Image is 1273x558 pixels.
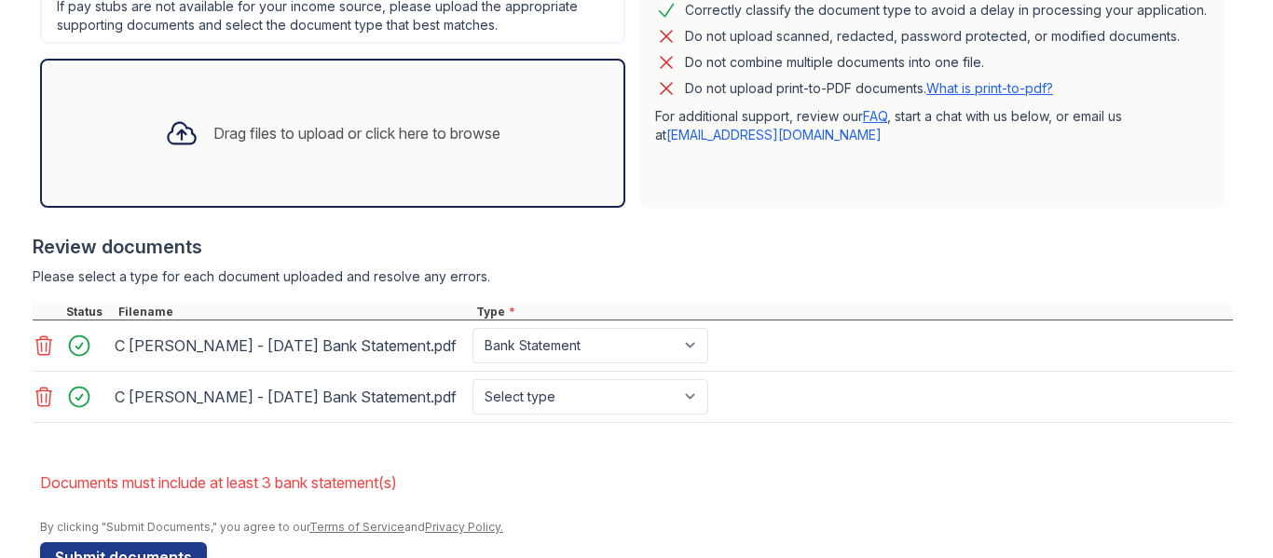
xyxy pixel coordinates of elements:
[425,520,503,534] a: Privacy Policy.
[685,51,984,74] div: Do not combine multiple documents into one file.
[40,520,1233,535] div: By clicking "Submit Documents," you agree to our and
[33,267,1233,286] div: Please select a type for each document uploaded and resolve any errors.
[309,520,404,534] a: Terms of Service
[115,382,465,412] div: C [PERSON_NAME] - [DATE] Bank Statement.pdf
[115,331,465,361] div: C [PERSON_NAME] - [DATE] Bank Statement.pdf
[685,79,1053,98] p: Do not upload print-to-PDF documents.
[863,108,887,124] a: FAQ
[62,305,115,320] div: Status
[115,305,472,320] div: Filename
[33,234,1233,260] div: Review documents
[666,127,882,143] a: [EMAIL_ADDRESS][DOMAIN_NAME]
[472,305,1233,320] div: Type
[926,80,1053,96] a: What is print-to-pdf?
[40,464,1233,501] li: Documents must include at least 3 bank statement(s)
[655,107,1211,144] p: For additional support, review our , start a chat with us below, or email us at
[213,122,500,144] div: Drag files to upload or click here to browse
[685,25,1180,48] div: Do not upload scanned, redacted, password protected, or modified documents.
